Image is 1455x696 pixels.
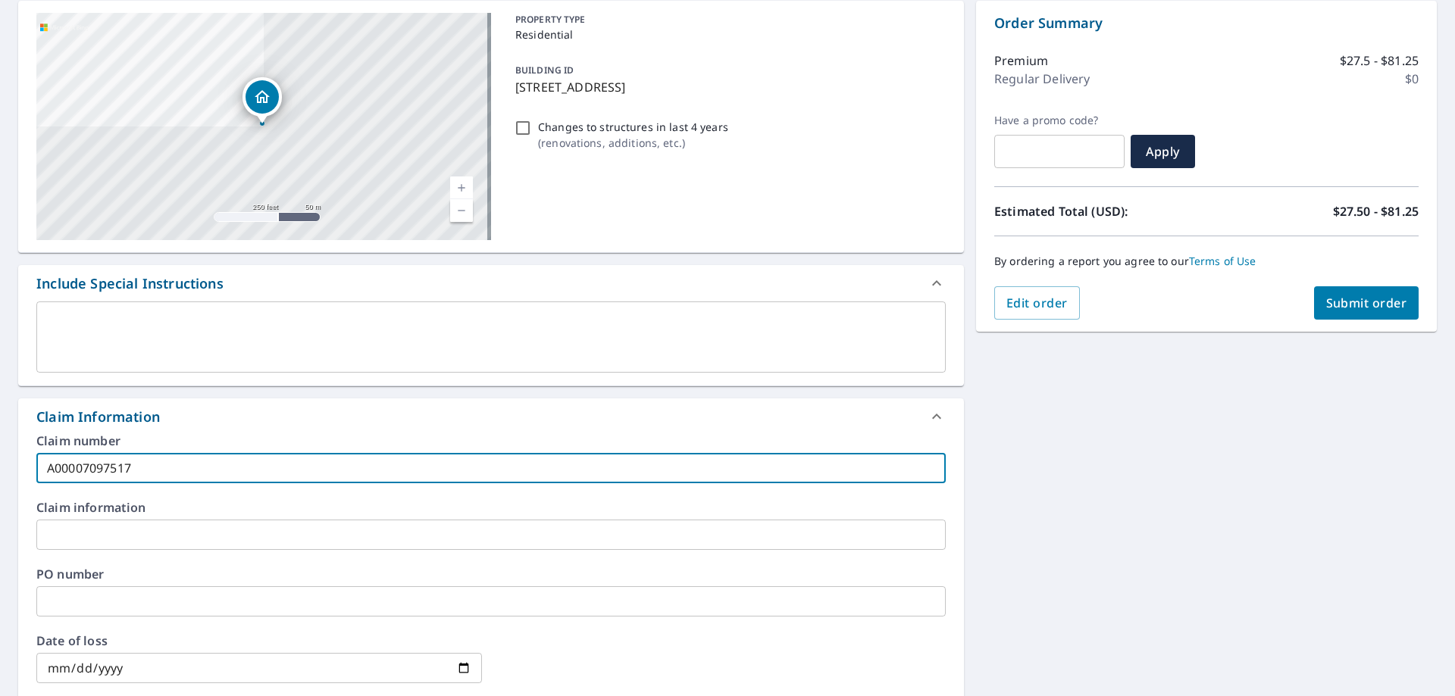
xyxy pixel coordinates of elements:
p: Changes to structures in last 4 years [538,119,728,135]
div: Claim Information [18,398,964,435]
label: Date of loss [36,635,482,647]
span: Apply [1143,143,1183,160]
span: Submit order [1326,295,1407,311]
p: Residential [515,27,940,42]
label: Claim information [36,501,946,513]
p: $27.50 - $81.25 [1333,202,1419,220]
p: [STREET_ADDRESS] [515,78,940,96]
a: Terms of Use [1189,254,1256,268]
p: Regular Delivery [994,70,1090,88]
button: Edit order [994,286,1080,320]
p: Estimated Total (USD): [994,202,1206,220]
div: Include Special Instructions [18,265,964,301]
label: Claim number [36,435,946,447]
button: Apply [1131,135,1195,168]
p: $27.5 - $81.25 [1340,51,1419,70]
span: Edit order [1006,295,1068,311]
p: Order Summary [994,13,1419,33]
a: Current Level 17, Zoom Out [450,199,473,222]
label: Have a promo code? [994,114,1125,127]
p: $0 [1405,70,1419,88]
div: Include Special Instructions [36,273,224,294]
div: Claim Information [36,407,160,427]
p: ( renovations, additions, etc. ) [538,135,728,151]
p: BUILDING ID [515,64,574,76]
label: PO number [36,568,946,580]
p: By ordering a report you agree to our [994,254,1419,268]
button: Submit order [1314,286,1419,320]
div: Dropped pin, building 1, Residential property, 813 Antietam Dr Douglassville, PA 19518 [242,77,282,124]
p: PROPERTY TYPE [515,13,940,27]
p: Premium [994,51,1048,70]
a: Current Level 17, Zoom In [450,176,473,199]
